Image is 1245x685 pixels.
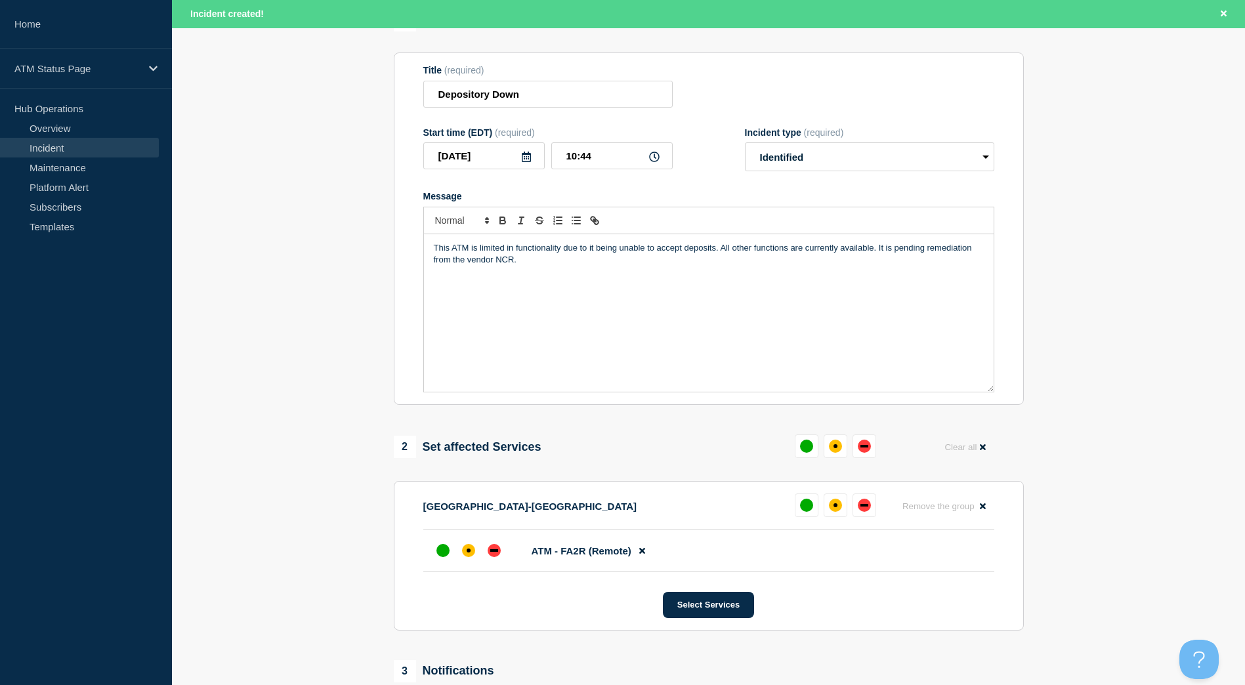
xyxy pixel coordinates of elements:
div: Incident type [745,127,994,138]
span: 3 [394,660,416,682]
button: up [795,434,818,458]
div: affected [829,499,842,512]
button: Toggle link [585,213,604,228]
span: Incident created! [190,9,264,19]
button: affected [824,493,847,517]
div: affected [462,544,475,557]
input: Title [423,81,673,108]
button: Toggle bold text [494,213,512,228]
select: Incident type [745,142,994,171]
span: Remove the group [902,501,975,511]
input: YYYY-MM-DD [423,142,545,169]
div: down [858,499,871,512]
span: (required) [495,127,535,138]
iframe: Help Scout Beacon - Open [1179,640,1219,679]
button: affected [824,434,847,458]
button: Close banner [1215,7,1232,22]
div: Notifications [394,660,494,682]
button: Toggle strikethrough text [530,213,549,228]
div: affected [829,440,842,453]
p: [GEOGRAPHIC_DATA]-[GEOGRAPHIC_DATA] [423,501,637,512]
div: down [488,544,501,557]
span: (required) [444,65,484,75]
button: up [795,493,818,517]
span: (required) [804,127,844,138]
div: Title [423,65,673,75]
span: ATM - FA2R (Remote) [532,545,631,556]
button: Select Services [663,592,754,618]
div: up [800,440,813,453]
p: ATM Status Page [14,63,140,74]
div: up [800,499,813,512]
button: Toggle bulleted list [567,213,585,228]
button: down [853,434,876,458]
div: Start time (EDT) [423,127,673,138]
input: HH:MM [551,142,673,169]
div: Message [423,191,994,201]
button: Remove the group [895,493,994,519]
span: 2 [394,436,416,458]
button: down [853,493,876,517]
p: This ATM is limited in functionality due to it being unable to accept deposits. All other functio... [434,242,984,266]
button: Toggle ordered list [549,213,567,228]
div: up [436,544,450,557]
span: Font size [429,213,494,228]
div: Message [424,234,994,392]
div: Set affected Services [394,436,541,458]
div: down [858,440,871,453]
button: Clear all [937,434,994,460]
button: Toggle italic text [512,213,530,228]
